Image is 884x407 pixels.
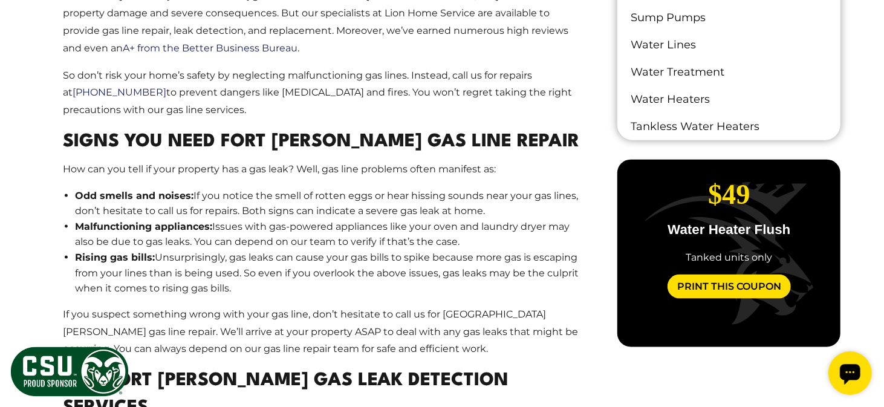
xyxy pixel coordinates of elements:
[617,160,840,347] div: carousel
[627,250,831,265] div: Tanked units only
[63,67,582,119] p: So don’t risk your home’s safety by neglecting malfunctioning gas lines. Instead, call us for rep...
[617,31,840,59] a: Water Lines
[5,5,48,48] div: Open chat widget
[73,86,166,98] a: [PHONE_NUMBER]
[75,250,582,296] li: Unsurprisingly, gas leaks can cause your gas bills to spike because more gas is escaping from you...
[63,306,582,358] p: If you suspect something wrong with your gas line, don’t hesitate to call us for [GEOGRAPHIC_DATA...
[617,59,840,86] a: Water Treatment
[668,275,791,299] a: Print This Coupon
[75,221,212,232] strong: Malfunctioning appliances:
[9,345,130,398] img: CSU Sponsor Badge
[75,219,582,250] li: Issues with gas-powered appliances like your oven and laundry dryer may also be due to gas leaks....
[617,4,840,31] a: Sump Pumps
[63,129,582,156] h2: Signs You Need Fort [PERSON_NAME] Gas Line Repair
[75,252,155,263] strong: Rising gas bills:
[627,223,831,236] p: Water Heater Flush
[617,160,841,318] div: slide 1
[617,86,840,113] a: Water Heaters
[75,188,582,219] li: If you notice the smell of rotten eggs or hear hissing sounds near your gas lines, don’t hesitate...
[708,179,750,210] span: $49
[123,42,297,54] a: A+ from the Better Business Bureau
[63,161,582,178] p: How can you tell if your property has a gas leak? Well, gas line problems often manifest as:
[617,113,840,140] a: Tankless Water Heaters
[75,190,193,201] strong: Odd smells and noises:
